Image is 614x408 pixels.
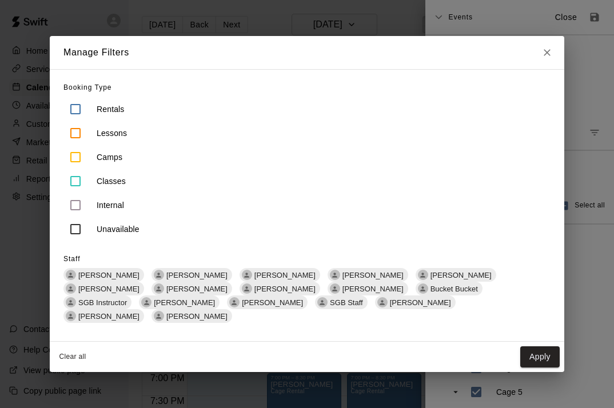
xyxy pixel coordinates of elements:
div: [PERSON_NAME] [328,268,408,282]
h2: Manage Filters [50,36,143,69]
div: [PERSON_NAME] [63,268,144,282]
div: Rachel Frankhouser [418,270,428,280]
span: [PERSON_NAME] [149,298,220,307]
span: Bucket Bucket [426,285,483,293]
div: Bucket Bucket [418,283,428,294]
span: [PERSON_NAME] [74,312,144,321]
span: [PERSON_NAME] [338,285,408,293]
p: Lessons [97,127,127,139]
div: [PERSON_NAME] [63,282,144,295]
div: [PERSON_NAME] [416,268,496,282]
span: SGB Staff [325,298,368,307]
div: [PERSON_NAME] [151,268,232,282]
span: [PERSON_NAME] [385,298,456,307]
p: Unavailable [97,223,139,235]
div: [PERSON_NAME] [63,309,144,323]
p: Internal [97,199,124,211]
div: [PERSON_NAME] [375,295,456,309]
button: Clear all [54,347,91,366]
span: Booking Type [63,83,112,91]
span: [PERSON_NAME] [74,271,144,279]
div: Vineet Begwani [242,270,252,280]
span: Staff [63,255,80,263]
span: [PERSON_NAME] [250,285,320,293]
button: Apply [520,346,560,367]
span: [PERSON_NAME] [237,298,308,307]
div: SGB Staff [315,295,368,309]
span: [PERSON_NAME] [426,271,496,279]
div: [PERSON_NAME] [240,282,320,295]
div: Kevin Lee [330,270,340,280]
div: Jessica Garceau [229,297,240,307]
div: Jeff Sharkey [66,311,76,321]
div: Nate Betances [66,283,76,294]
button: Close [537,36,557,69]
span: [PERSON_NAME] [162,312,232,321]
span: SGB Instructor [74,298,131,307]
p: Camps [97,151,122,163]
div: Mike Livoti [141,297,151,307]
div: [PERSON_NAME] [151,309,232,323]
span: [PERSON_NAME] [162,285,232,293]
span: [PERSON_NAME] [162,271,232,279]
div: Shaun Garceau [154,311,164,321]
div: [PERSON_NAME] [240,268,320,282]
p: Rentals [97,103,125,115]
p: Classes [97,175,126,187]
div: [PERSON_NAME] [139,295,220,309]
div: Brandon Brader [66,270,76,280]
span: [PERSON_NAME] [74,285,144,293]
div: Eddy Milian [154,283,164,294]
div: SGB Instructor [63,295,131,309]
span: [PERSON_NAME] [250,271,320,279]
div: [PERSON_NAME] [227,295,308,309]
div: [PERSON_NAME] [328,282,408,295]
span: [PERSON_NAME] [338,271,408,279]
div: SGB Staff [317,297,328,307]
div: Joe Ferro [377,297,388,307]
div: Bucket Bucket [416,282,483,295]
div: Robert Andino [242,283,252,294]
div: Lorenzo Ariotti [154,270,164,280]
div: Darin Downs [330,283,340,294]
div: SGB Instructor [66,297,76,307]
div: [PERSON_NAME] [151,282,232,295]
